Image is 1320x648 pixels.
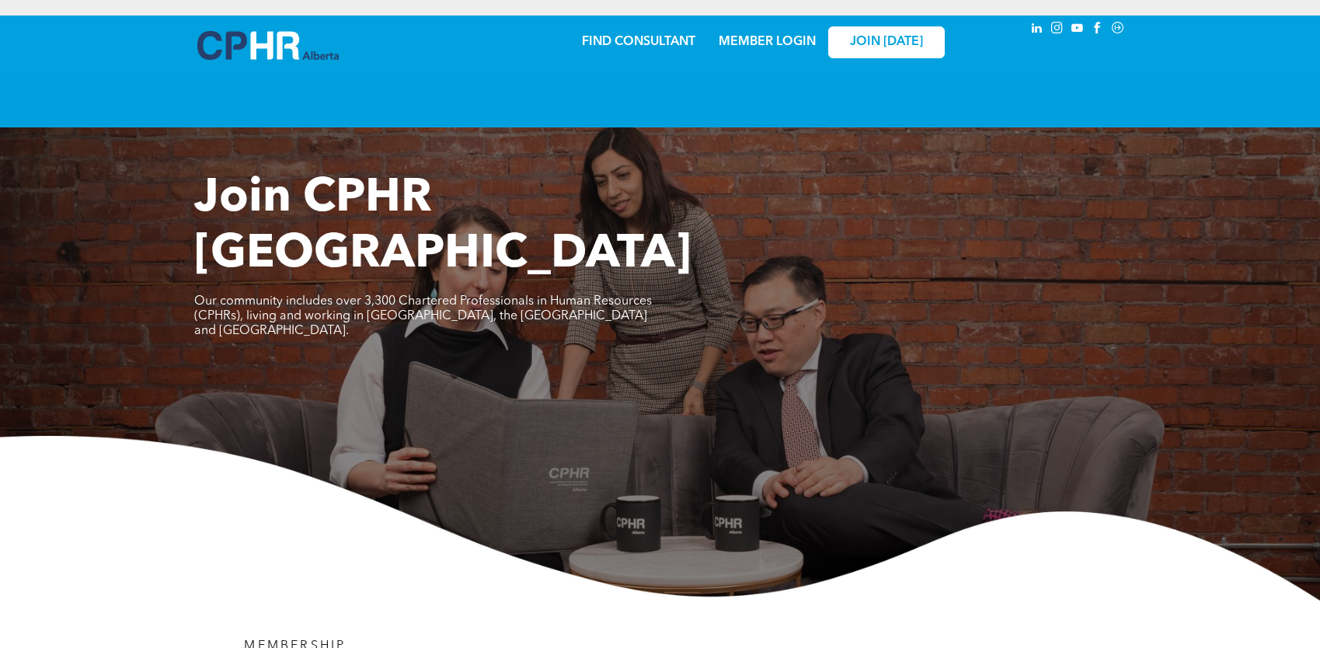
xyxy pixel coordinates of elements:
a: FIND CONSULTANT [582,36,695,48]
span: JOIN [DATE] [850,35,923,50]
a: instagram [1049,19,1066,40]
a: JOIN [DATE] [828,26,945,58]
span: Our community includes over 3,300 Chartered Professionals in Human Resources (CPHRs), living and ... [194,295,652,337]
span: Join CPHR [GEOGRAPHIC_DATA] [194,176,691,278]
img: A blue and white logo for cp alberta [197,31,339,60]
a: Social network [1109,19,1127,40]
a: MEMBER LOGIN [719,36,816,48]
a: youtube [1069,19,1086,40]
a: facebook [1089,19,1106,40]
a: linkedin [1029,19,1046,40]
